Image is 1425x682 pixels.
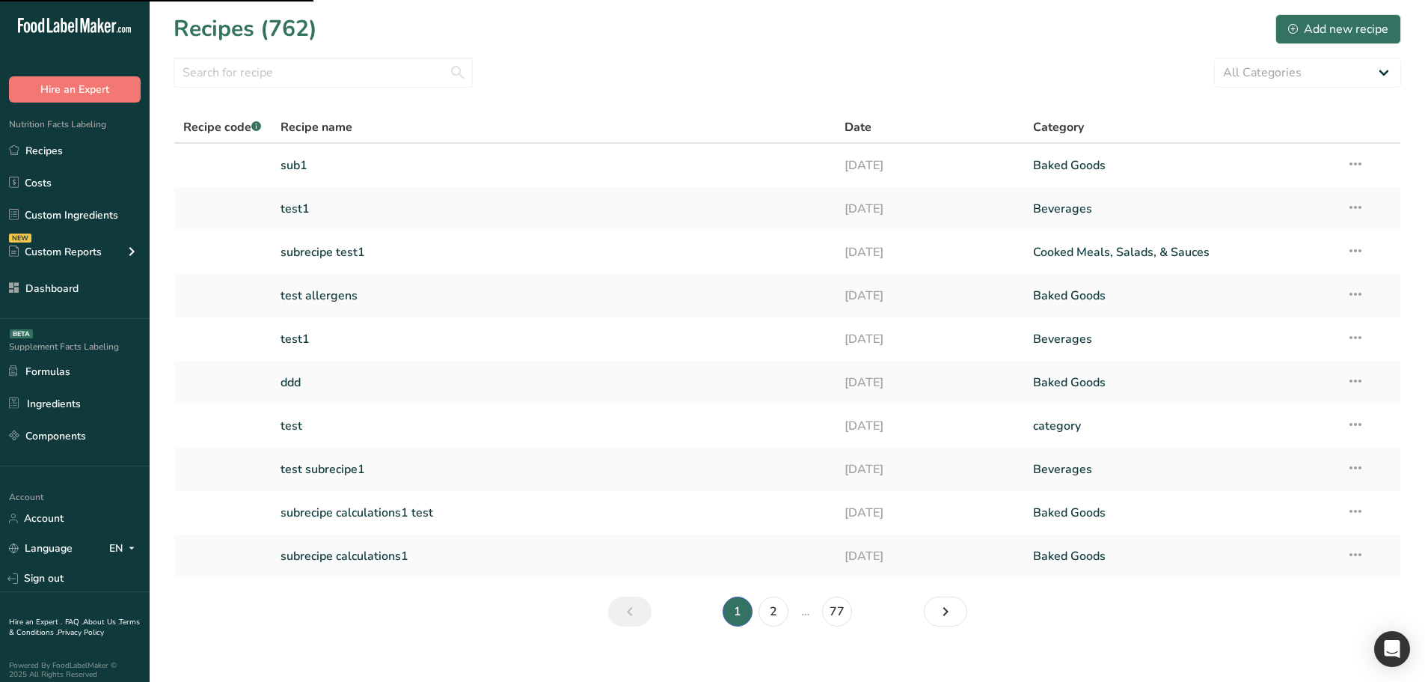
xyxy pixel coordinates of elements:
a: Page 77. [822,597,852,627]
span: Recipe name [281,118,352,136]
a: Beverages [1033,193,1329,225]
a: test1 [281,323,827,355]
a: sub1 [281,150,827,181]
a: [DATE] [845,150,1015,181]
a: [DATE] [845,367,1015,398]
a: Language [9,535,73,561]
a: Cooked Meals, Salads, & Sauces [1033,237,1329,268]
div: NEW [9,234,31,243]
a: About Us . [83,617,119,627]
a: Baked Goods [1033,150,1329,181]
a: [DATE] [845,454,1015,485]
div: EN [109,540,141,558]
a: Baked Goods [1033,497,1329,529]
input: Search for recipe [174,58,473,88]
a: [DATE] [845,280,1015,311]
a: Hire an Expert . [9,617,62,627]
a: [DATE] [845,237,1015,268]
a: Beverages [1033,323,1329,355]
button: Hire an Expert [9,76,141,103]
span: Date [845,118,871,136]
span: Recipe code [183,119,261,136]
a: Baked Goods [1033,280,1329,311]
a: Baked Goods [1033,367,1329,398]
a: test1 [281,193,827,225]
span: Category [1033,118,1084,136]
div: Open Intercom Messenger [1374,631,1410,667]
div: Add new recipe [1288,20,1388,38]
h1: Recipes (762) [174,12,317,46]
a: test [281,410,827,442]
a: [DATE] [845,410,1015,442]
a: category [1033,410,1329,442]
a: FAQ . [65,617,83,627]
a: [DATE] [845,541,1015,572]
a: subrecipe test1 [281,237,827,268]
a: [DATE] [845,193,1015,225]
div: Powered By FoodLabelMaker © 2025 All Rights Reserved [9,661,141,679]
a: test subrecipe1 [281,454,827,485]
a: Previous page [608,597,652,627]
div: Custom Reports [9,244,102,260]
a: subrecipe calculations1 [281,541,827,572]
a: [DATE] [845,323,1015,355]
a: Beverages [1033,454,1329,485]
button: Add new recipe [1275,14,1401,44]
a: ddd [281,367,827,398]
a: subrecipe calculations1 test [281,497,827,529]
a: [DATE] [845,497,1015,529]
a: Terms & Conditions . [9,617,140,638]
a: Privacy Policy [58,627,104,638]
a: Next page [924,597,967,627]
a: Baked Goods [1033,541,1329,572]
a: test allergens [281,280,827,311]
div: BETA [10,329,33,338]
a: Page 2. [759,597,788,627]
